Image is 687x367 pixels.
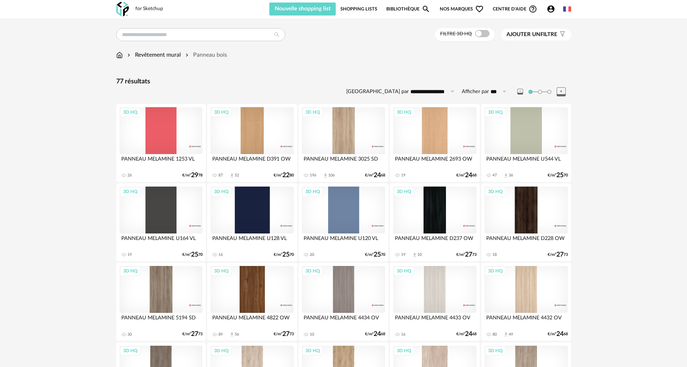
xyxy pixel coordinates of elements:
div: PANNEAU MELAMINE D237 OW [393,233,476,248]
span: Account Circle icon [547,5,555,13]
div: PANNEAU MELAMINE 4433 OV [393,313,476,327]
span: Download icon [323,173,328,178]
img: OXP [116,2,129,17]
div: 3D HQ [120,266,141,276]
div: €/m² 70 [365,252,385,257]
span: 27 [465,252,472,257]
div: 47 [492,173,497,178]
a: 3D HQ PANNEAU MELAMINE 4434 OV 10 €/m²2468 [299,263,388,341]
span: Account Circle icon [547,5,558,13]
a: Shopping Lists [340,3,377,16]
span: Nos marques [440,3,484,16]
div: 18 [492,252,497,257]
span: 27 [191,332,198,337]
div: 20 [310,252,314,257]
div: 3D HQ [485,346,506,355]
div: PANNEAU MELAMINE 5194 SD [119,313,203,327]
div: 56 [235,332,239,337]
img: svg+xml;base64,PHN2ZyB3aWR0aD0iMTYiIGhlaWdodD0iMTciIHZpZXdCb3g9IjAgMCAxNiAxNyIgZmlsbD0ibm9uZSIgeG... [116,51,123,59]
a: 3D HQ PANNEAU MELAMINE 4432 OV 80 Download icon 49 €/m²2468 [481,263,571,341]
div: PANNEAU MELAMINE U544 VL [484,154,568,169]
span: filtre [506,31,557,38]
a: 3D HQ PANNEAU MELAMINE 3025 SD 196 Download icon 106 €/m²2468 [299,104,388,182]
span: 25 [556,173,564,178]
div: 26 [127,173,132,178]
div: 89 [218,332,223,337]
span: Help Circle Outline icon [529,5,537,13]
span: 24 [556,332,564,337]
a: 3D HQ PANNEAU MELAMINE U164 VL 19 €/m²2570 [116,183,206,261]
div: 3D HQ [302,187,323,196]
div: PANNEAU MELAMINE D391 OW [210,154,294,169]
span: Download icon [229,173,235,178]
div: €/m² 73 [274,332,294,337]
span: Download icon [503,173,509,178]
div: 80 [492,332,497,337]
div: 10 [310,332,314,337]
div: 3D HQ [120,108,141,117]
div: 19 [127,252,132,257]
div: €/m² 73 [456,252,477,257]
button: Ajouter unfiltre Filter icon [501,29,571,40]
span: Ajouter un [506,32,540,37]
label: Afficher par [462,88,489,95]
span: Centre d'aideHelp Circle Outline icon [493,5,537,13]
div: €/m² 68 [548,332,568,337]
div: €/m² 73 [182,332,203,337]
span: 29 [191,173,198,178]
div: 10 [417,252,422,257]
span: 22 [282,173,290,178]
span: Filtre 3D HQ [440,31,472,36]
div: PANNEAU MELAMINE 4434 OV [302,313,385,327]
div: 30 [127,332,132,337]
span: 24 [465,173,472,178]
div: 3D HQ [302,108,323,117]
div: 3D HQ [302,266,323,276]
span: Download icon [229,332,235,337]
div: €/m² 68 [365,332,385,337]
div: 3D HQ [393,108,414,117]
div: PANNEAU MELAMINE U164 VL [119,233,203,248]
div: €/m² 68 [456,332,477,337]
span: Download icon [412,252,417,258]
div: 3D HQ [120,187,141,196]
div: 196 [310,173,316,178]
span: Magnify icon [422,5,430,13]
a: 3D HQ PANNEAU MELAMINE 4433 OV 16 €/m²2468 [390,263,479,341]
a: 3D HQ PANNEAU MELAMINE 1253 VL 26 €/m²2978 [116,104,206,182]
div: 16 [218,252,223,257]
div: PANNEAU MELAMINE 1253 VL [119,154,203,169]
div: 106 [328,173,335,178]
div: 3D HQ [211,266,232,276]
div: 3D HQ [393,346,414,355]
div: PANNEAU MELAMINE U120 VL [302,233,385,248]
div: 3D HQ [393,266,414,276]
a: 3D HQ PANNEAU MELAMINE D228 OW 18 €/m²2773 [481,183,571,261]
div: €/m² 73 [548,252,568,257]
label: [GEOGRAPHIC_DATA] par [346,88,409,95]
div: 3D HQ [211,108,232,117]
div: PANNEAU MELAMINE 4432 OV [484,313,568,327]
span: Filter icon [557,31,566,38]
div: 52 [235,173,239,178]
div: €/m² 68 [456,173,477,178]
span: 25 [282,252,290,257]
div: PANNEAU MELAMINE U128 VL [210,233,294,248]
span: 24 [374,173,381,178]
div: PANNEAU MELAMINE 3025 SD [302,154,385,169]
span: Nouvelle shopping list [275,6,331,12]
div: 49 [509,332,513,337]
div: 36 [509,173,513,178]
div: 3D HQ [485,108,506,117]
div: PANNEAU MELAMINE 4822 OW [210,313,294,327]
span: Download icon [503,332,509,337]
div: €/m² 70 [182,252,203,257]
div: 3D HQ [485,266,506,276]
div: 3D HQ [211,346,232,355]
div: 16 [401,332,405,337]
a: 3D HQ PANNEAU MELAMINE 5194 SD 30 €/m²2773 [116,263,206,341]
a: 3D HQ PANNEAU MELAMINE U120 VL 20 €/m²2570 [299,183,388,261]
span: Heart Outline icon [475,5,484,13]
div: 19 [401,252,405,257]
div: €/m² 78 [182,173,203,178]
